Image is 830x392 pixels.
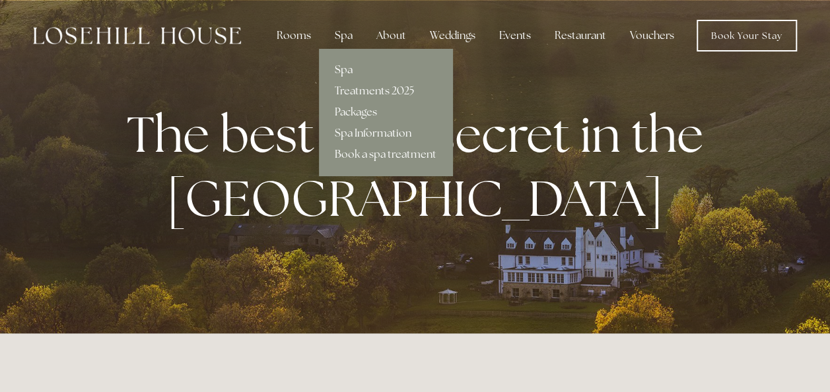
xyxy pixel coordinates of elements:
a: Packages [319,102,452,123]
img: Losehill House [33,27,241,44]
a: Book a spa treatment [319,144,452,165]
div: Spa [324,22,363,49]
a: Vouchers [619,22,685,49]
strong: The best kept secret in the [GEOGRAPHIC_DATA] [127,102,714,231]
a: Spa [319,59,452,81]
div: Restaurant [544,22,617,49]
div: Weddings [419,22,486,49]
a: Treatments 2025 [319,81,452,102]
a: Spa Information [319,123,452,144]
div: Events [489,22,541,49]
div: Rooms [266,22,322,49]
a: Book Your Stay [697,20,797,51]
div: About [366,22,417,49]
